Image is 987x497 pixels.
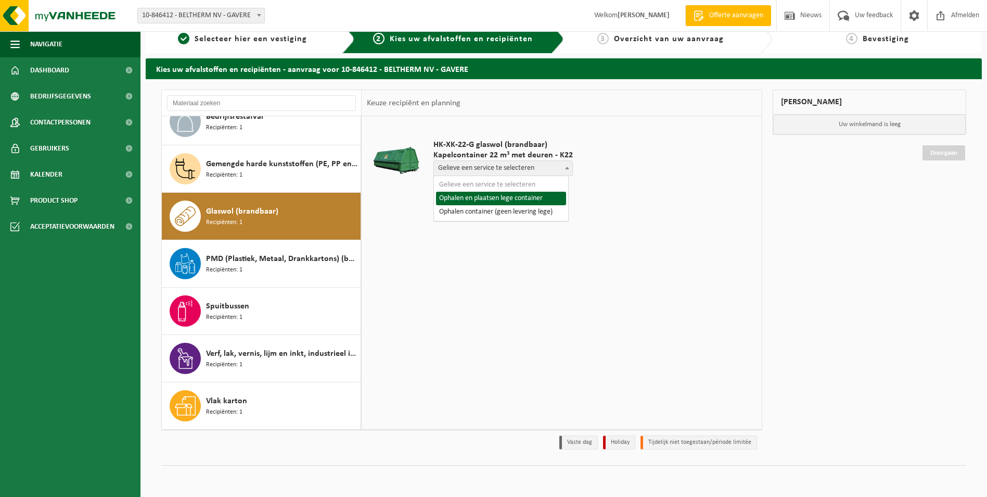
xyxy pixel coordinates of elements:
[362,90,466,116] div: Keuze recipiënt en planning
[162,335,361,382] button: Verf, lak, vernis, lijm en inkt, industrieel in kleinverpakking Recipiënten: 1
[390,35,533,43] span: Kies uw afvalstoffen en recipiënten
[373,33,384,44] span: 2
[436,205,566,219] li: Ophalen container (geen levering lege)
[206,110,263,123] span: Bedrijfsrestafval
[206,395,247,407] span: Vlak karton
[597,33,609,44] span: 3
[206,205,278,218] span: Glaswol (brandbaar)
[162,240,361,288] button: PMD (Plastiek, Metaal, Drankkartons) (bedrijven) Recipiënten: 1
[603,436,635,450] li: Holiday
[685,5,771,26] a: Offerte aanvragen
[206,218,242,228] span: Recipiënten: 1
[162,193,361,240] button: Glaswol (brandbaar) Recipiënten: 1
[206,158,358,170] span: Gemengde harde kunststoffen (PE, PP en PVC), recycleerbaar (industrieel)
[206,347,358,360] span: Verf, lak, vernis, lijm en inkt, industrieel in kleinverpakking
[146,58,982,79] h2: Kies uw afvalstoffen en recipiënten - aanvraag voor 10-846412 - BELTHERM NV - GAVERE
[436,178,566,192] li: Gelieve een service te selecteren
[433,140,573,150] span: HK-XK-22-G glaswol (brandbaar)
[30,135,69,161] span: Gebruikers
[614,35,724,43] span: Overzicht van uw aanvraag
[162,288,361,335] button: Spuitbussen Recipiënten: 1
[206,253,358,265] span: PMD (Plastiek, Metaal, Drankkartons) (bedrijven)
[773,90,966,115] div: [PERSON_NAME]
[30,57,69,83] span: Dashboard
[559,436,598,450] li: Vaste dag
[436,192,566,205] li: Ophalen en plaatsen lege container
[162,145,361,193] button: Gemengde harde kunststoffen (PE, PP en PVC), recycleerbaar (industrieel) Recipiënten: 1
[178,33,189,44] span: 1
[162,382,361,429] button: Vlak karton Recipiënten: 1
[206,123,242,133] span: Recipiënten: 1
[137,8,265,23] span: 10-846412 - BELTHERM NV - GAVERE
[773,115,966,134] p: Uw winkelmand is leeg
[206,407,242,417] span: Recipiënten: 1
[206,300,249,313] span: Spuitbussen
[434,161,572,176] span: Gelieve een service te selecteren
[433,150,573,160] span: Kapelcontainer 22 m³ met deuren - K22
[618,11,670,19] strong: [PERSON_NAME]
[30,188,78,214] span: Product Shop
[30,161,62,188] span: Kalender
[30,83,91,109] span: Bedrijfsgegevens
[707,10,766,21] span: Offerte aanvragen
[922,145,965,160] a: Doorgaan
[162,98,361,145] button: Bedrijfsrestafval Recipiënten: 1
[138,8,264,23] span: 10-846412 - BELTHERM NV - GAVERE
[433,160,573,176] span: Gelieve een service te selecteren
[167,95,356,111] input: Materiaal zoeken
[206,313,242,322] span: Recipiënten: 1
[30,31,62,57] span: Navigatie
[195,35,307,43] span: Selecteer hier een vestiging
[206,265,242,275] span: Recipiënten: 1
[206,360,242,370] span: Recipiënten: 1
[151,33,334,45] a: 1Selecteer hier een vestiging
[30,214,114,240] span: Acceptatievoorwaarden
[863,35,909,43] span: Bevestiging
[30,109,91,135] span: Contactpersonen
[640,436,757,450] li: Tijdelijk niet toegestaan/période limitée
[206,170,242,180] span: Recipiënten: 1
[846,33,857,44] span: 4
